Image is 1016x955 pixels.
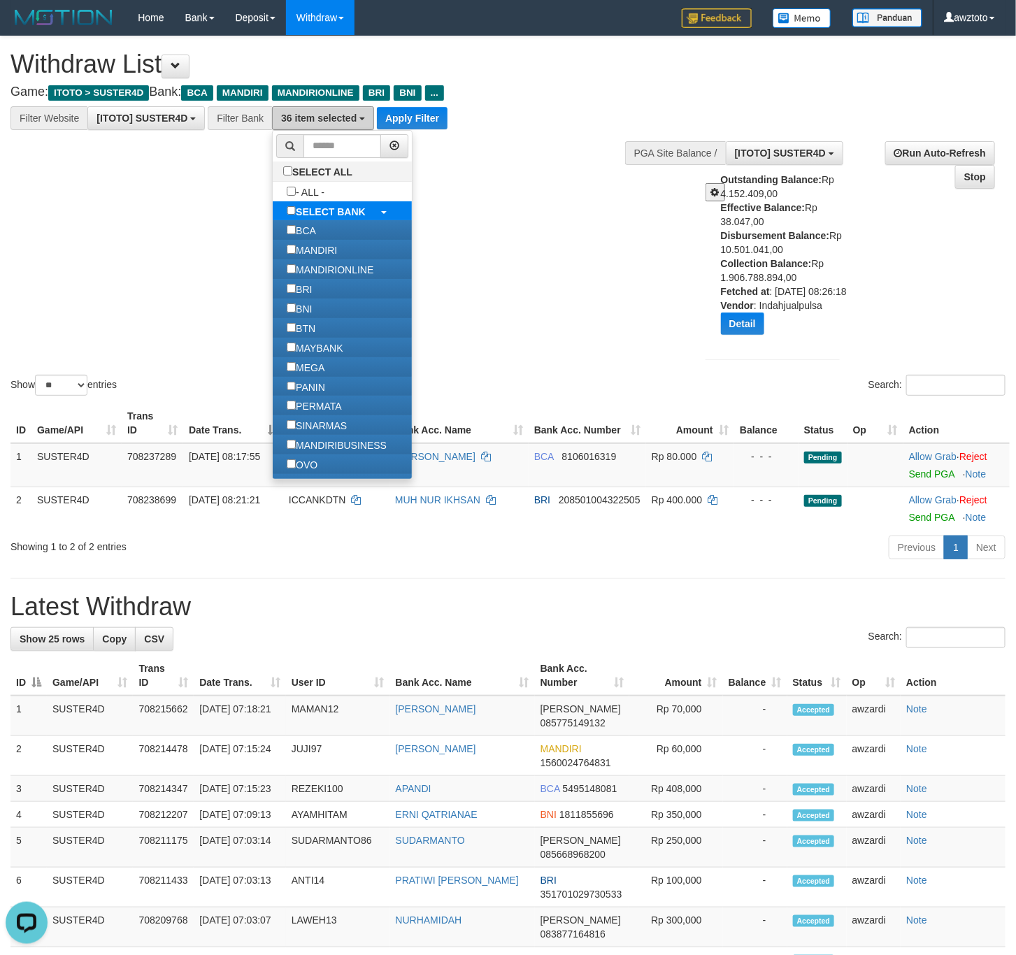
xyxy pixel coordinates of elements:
[287,440,296,449] input: MANDIRIBUSINESS
[286,736,390,776] td: JUJI97
[541,783,560,794] span: BCA
[47,776,133,802] td: SUSTER4D
[793,810,835,821] span: Accepted
[723,828,787,868] td: -
[396,783,431,794] a: APANDI
[287,264,296,273] input: MANDIRIONLINE
[625,141,726,165] div: PGA Site Balance /
[6,6,48,48] button: Open LiveChat chat widget
[194,868,285,907] td: [DATE] 07:03:13
[906,743,927,754] a: Note
[194,802,285,828] td: [DATE] 07:09:13
[281,113,357,124] span: 36 item selected
[906,783,927,794] a: Note
[183,403,283,443] th: Date Trans.: activate to sort column descending
[541,889,622,900] span: Copy 351701029730533 to clipboard
[395,494,480,505] a: MUH NUR IKHSAN
[194,776,285,802] td: [DATE] 07:15:23
[906,375,1006,396] input: Search:
[909,451,957,462] a: Allow Grab
[273,299,326,318] label: BNI
[181,85,213,101] span: BCA
[852,8,922,27] img: panduan.png
[906,914,927,926] a: Note
[287,362,296,371] input: MEGA
[208,106,272,130] div: Filter Bank
[868,627,1006,648] label: Search:
[804,495,842,507] span: Pending
[20,633,85,645] span: Show 25 rows
[906,703,927,715] a: Note
[541,875,557,886] span: BRI
[885,141,995,165] a: Run Auto-Refresh
[377,107,448,129] button: Apply Filter
[10,828,47,868] td: 5
[534,451,554,462] span: BCA
[740,450,793,464] div: - - -
[903,443,1010,487] td: ·
[96,113,187,124] span: [ITOTO] SUSTER4D
[396,743,476,754] a: [PERSON_NAME]
[721,202,806,213] b: Effective Balance:
[273,357,338,377] label: MEGA
[541,717,606,728] span: Copy 085775149132 to clipboard
[723,868,787,907] td: -
[959,451,987,462] a: Reject
[394,85,421,101] span: BNI
[10,696,47,736] td: 1
[286,802,390,828] td: AYAMHITAM
[289,494,346,505] span: ICCANKDTN
[793,744,835,756] span: Accepted
[287,343,296,352] input: MAYBANK
[909,494,959,505] span: ·
[723,696,787,736] td: -
[10,403,31,443] th: ID
[133,868,194,907] td: 708211433
[629,828,722,868] td: Rp 250,000
[135,627,173,651] a: CSV
[194,907,285,947] td: [DATE] 07:03:07
[287,303,296,313] input: BNI
[287,245,296,254] input: MANDIRI
[194,656,285,696] th: Date Trans.: activate to sort column ascending
[273,377,339,396] label: PANIN
[194,736,285,776] td: [DATE] 07:15:24
[967,536,1006,559] a: Next
[127,494,176,505] span: 708238699
[127,451,176,462] span: 708237289
[847,828,901,868] td: awzardi
[909,451,959,462] span: ·
[133,802,194,828] td: 708212207
[396,914,462,926] a: NURHAMIDAH
[721,300,754,311] b: Vendor
[652,451,697,462] span: Rp 80.000
[541,743,582,754] span: MANDIRI
[909,512,954,523] a: Send PGA
[273,454,331,474] label: OVO
[909,494,957,505] a: Allow Grab
[10,627,94,651] a: Show 25 rows
[629,736,722,776] td: Rp 60,000
[273,240,351,259] label: MANDIRI
[273,279,326,299] label: BRI
[721,230,830,241] b: Disbursement Balance:
[217,85,269,101] span: MANDIRI
[396,875,519,886] a: PRATIWI [PERSON_NAME]
[273,435,401,454] label: MANDIRIBUSINESS
[10,106,87,130] div: Filter Website
[133,907,194,947] td: 708209768
[847,868,901,907] td: awzardi
[396,809,478,820] a: ERNI QATRIANAE
[296,206,366,217] b: SELECT BANK
[721,286,770,297] b: Fetched at
[903,403,1010,443] th: Action
[534,494,550,505] span: BRI
[734,403,799,443] th: Balance
[133,656,194,696] th: Trans ID: activate to sort column ascending
[286,696,390,736] td: MAMAN12
[87,106,205,130] button: [ITOTO] SUSTER4D
[721,174,822,185] b: Outstanding Balance:
[10,776,47,802] td: 3
[286,868,390,907] td: ANTI14
[793,835,835,847] span: Accepted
